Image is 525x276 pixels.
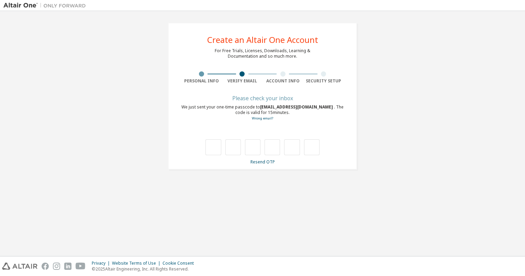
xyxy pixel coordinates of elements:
[64,263,71,270] img: linkedin.svg
[252,116,273,120] a: Go back to the registration form
[53,263,60,270] img: instagram.svg
[42,263,49,270] img: facebook.svg
[2,263,37,270] img: altair_logo.svg
[92,261,112,266] div: Privacy
[163,261,198,266] div: Cookie Consent
[3,2,89,9] img: Altair One
[222,78,263,84] div: Verify Email
[260,104,334,110] span: [EMAIL_ADDRESS][DOMAIN_NAME]
[112,261,163,266] div: Website Terms of Use
[250,159,275,165] a: Resend OTP
[215,48,310,59] div: For Free Trials, Licenses, Downloads, Learning & Documentation and so much more.
[207,36,318,44] div: Create an Altair One Account
[76,263,86,270] img: youtube.svg
[262,78,303,84] div: Account Info
[92,266,198,272] p: © 2025 Altair Engineering, Inc. All Rights Reserved.
[181,104,344,121] div: We just sent your one-time passcode to . The code is valid for 15 minutes.
[303,78,344,84] div: Security Setup
[181,96,344,100] div: Please check your inbox
[181,78,222,84] div: Personal Info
